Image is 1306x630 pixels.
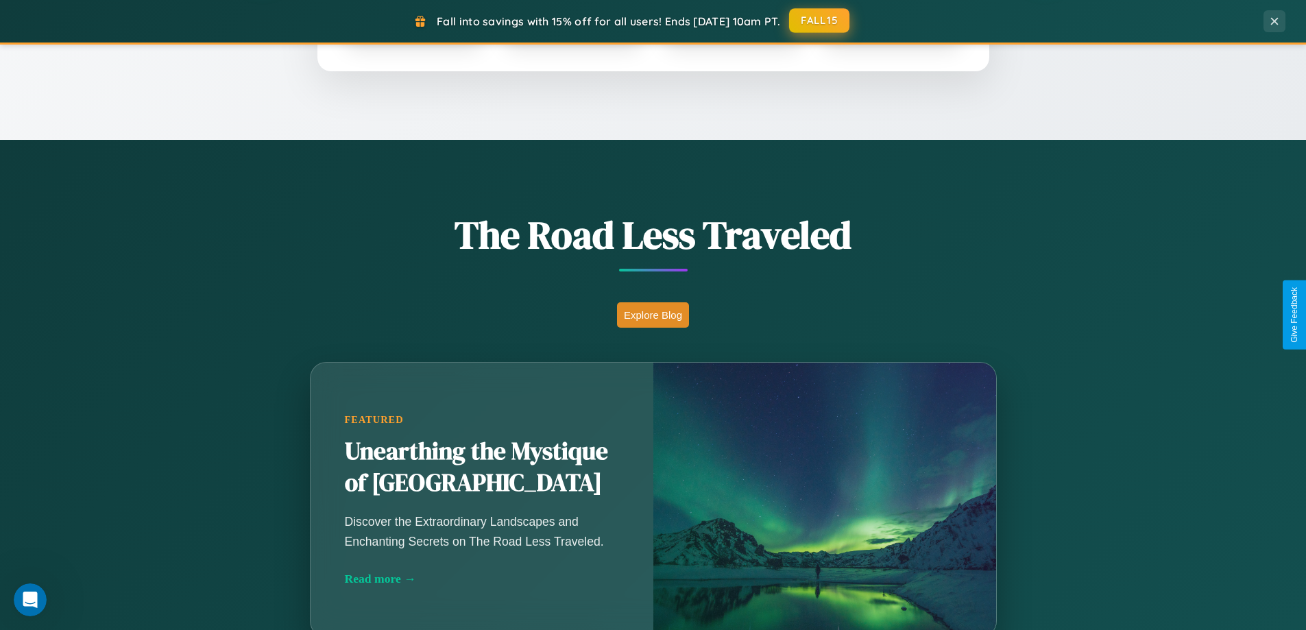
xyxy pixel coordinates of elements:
[345,414,619,426] div: Featured
[617,302,689,328] button: Explore Blog
[345,512,619,550] p: Discover the Extraordinary Landscapes and Enchanting Secrets on The Road Less Traveled.
[14,583,47,616] iframe: Intercom live chat
[1290,287,1299,343] div: Give Feedback
[345,572,619,586] div: Read more →
[242,208,1065,261] h1: The Road Less Traveled
[345,436,619,499] h2: Unearthing the Mystique of [GEOGRAPHIC_DATA]
[437,14,780,28] span: Fall into savings with 15% off for all users! Ends [DATE] 10am PT.
[789,8,849,33] button: FALL15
